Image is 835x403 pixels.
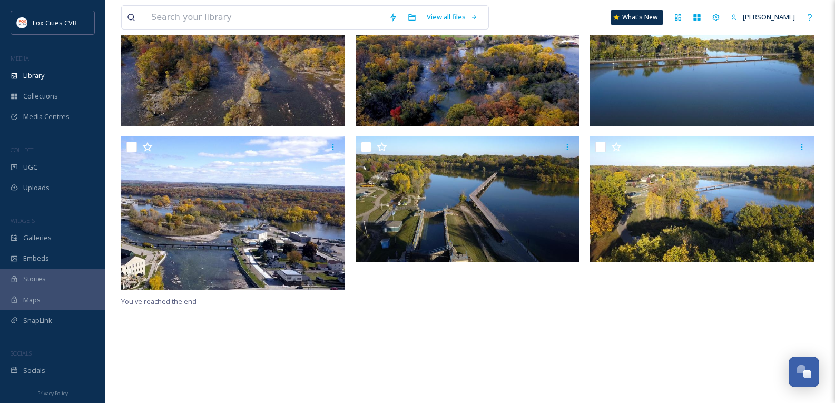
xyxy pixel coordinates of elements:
[421,7,483,27] a: View all files
[23,162,37,172] span: UGC
[23,71,44,81] span: Library
[11,217,35,224] span: WIDGETS
[725,7,800,27] a: [PERSON_NAME]
[37,386,68,399] a: Privacy Policy
[23,91,58,101] span: Collections
[37,390,68,397] span: Privacy Policy
[23,253,49,263] span: Embeds
[23,183,50,193] span: Uploads
[11,54,29,62] span: MEDIA
[23,316,52,326] span: SnapLink
[146,6,384,29] input: Search your library
[23,366,45,376] span: Socials
[23,295,41,305] span: Maps
[743,12,795,22] span: [PERSON_NAME]
[23,274,46,284] span: Stories
[789,357,819,387] button: Open Chat
[590,136,814,262] img: Nelson Point (1).jpg
[356,136,579,262] img: Nelson Point (3).jpg
[611,10,663,25] a: What's New
[17,17,27,28] img: images.png
[23,233,52,243] span: Galleries
[121,136,345,290] img: 1000 Islands (1).jpg
[11,146,33,154] span: COLLECT
[33,18,77,27] span: Fox Cities CVB
[11,349,32,357] span: SOCIALS
[23,112,70,122] span: Media Centres
[121,297,197,306] span: You've reached the end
